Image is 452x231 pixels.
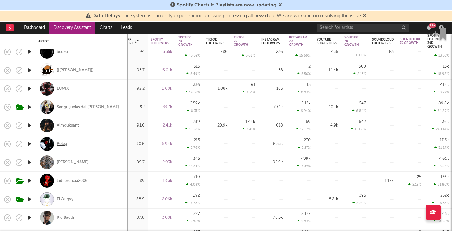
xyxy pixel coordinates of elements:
[439,157,449,161] div: 4.61k
[353,72,366,76] div: 2.13 %
[317,67,338,74] div: 14.4k
[442,120,449,124] div: 36k
[245,120,255,124] div: 1.44k
[57,141,67,147] a: Poleg
[261,48,283,56] div: 236
[427,25,431,30] button: 99+
[317,24,409,32] input: Search for artists
[261,67,283,74] div: 38
[190,101,200,105] div: 2.59k
[440,212,449,216] div: 12.5k
[57,104,119,110] a: Sanguijuelas del [PERSON_NAME]
[123,48,145,56] div: 94
[186,72,200,76] div: 5.49 %
[57,160,89,165] a: [PERSON_NAME]
[177,3,276,8] span: Spotify Charts & Playlists are now updating
[317,104,338,111] div: 10.1k
[359,65,366,69] div: 300
[185,127,200,131] div: 15.28 %
[194,65,200,69] div: 313
[193,212,200,216] div: 227
[300,157,311,161] div: 7.99k
[20,22,49,34] a: Dashboard
[151,38,169,45] div: Spotify Followers
[123,140,145,148] div: 90.8
[123,38,138,45] div: Jump Score
[308,65,311,69] div: 2
[206,122,228,129] div: 20.9k
[261,159,283,166] div: 95.9k
[408,182,421,186] div: 2.19 %
[92,14,361,18] span: : The system is currently experiencing an issue processing all new data. We are working on resolv...
[151,67,172,74] div: 6.01k
[117,22,136,34] a: Leads
[193,157,200,161] div: 345
[185,53,200,57] div: 43.32 %
[242,53,255,57] div: 5.08 %
[427,34,442,49] div: Spotify Listener 30D Growth
[193,83,200,87] div: 336
[317,196,338,203] div: 5.21k
[261,140,283,148] div: 8.53k
[123,196,145,203] div: 88.9
[440,83,449,87] div: 418k
[178,36,193,47] div: Spotify 7D Growth
[440,138,449,142] div: 17.3k
[57,178,88,184] div: ladiferencia2006
[363,14,367,18] span: Dismiss
[297,164,311,168] div: 9.09 %
[440,175,449,179] div: 136k
[344,36,359,47] div: YouTube 7D Growth
[193,175,200,179] div: 719
[297,109,311,113] div: 6.94 %
[151,177,172,185] div: 18.3k
[317,38,337,45] div: YouTube Subscribers
[151,159,172,166] div: 2.93k
[356,54,366,57] div: 0.00 %
[234,36,248,47] div: Tiktok 7D Growth
[359,120,366,124] div: 642
[261,122,283,129] div: 618
[261,214,283,221] div: 76.3k
[186,182,200,186] div: 4.08 %
[187,109,200,113] div: 8.31 %
[49,22,95,34] a: Discovery Assistant
[434,219,449,223] div: 54.70 %
[434,53,449,57] div: 13.33 %
[429,23,436,28] div: 99 +
[194,138,200,142] div: 215
[297,219,311,223] div: 2.93 %
[307,83,311,87] div: 15
[372,38,394,45] div: Soundcloud Followers
[95,22,117,34] a: Charts
[242,90,255,94] div: 3.36 %
[57,68,93,73] a: [[[PERSON_NAME]]]
[432,201,449,205] div: 146.35 %
[295,53,311,57] div: 15.69 %
[57,49,68,55] a: Seeko
[297,72,311,76] div: 5.56 %
[317,122,338,129] div: 4.9k
[123,122,145,129] div: 91.6
[151,214,172,221] div: 3.08k
[123,159,145,166] div: 89.7
[434,164,449,168] div: 83.54 %
[57,197,73,202] a: El Ougyy
[123,67,145,74] div: 93.7
[304,138,311,142] div: 270
[57,123,79,128] a: Almouksant
[185,90,200,94] div: 14.32 %
[151,85,172,92] div: 2.68k
[57,86,69,92] a: LUMIX
[434,182,449,186] div: 61.80 %
[372,48,394,56] div: 83
[123,85,145,92] div: 92.2
[151,48,172,56] div: 3.35k
[57,215,74,221] div: Kid Baddi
